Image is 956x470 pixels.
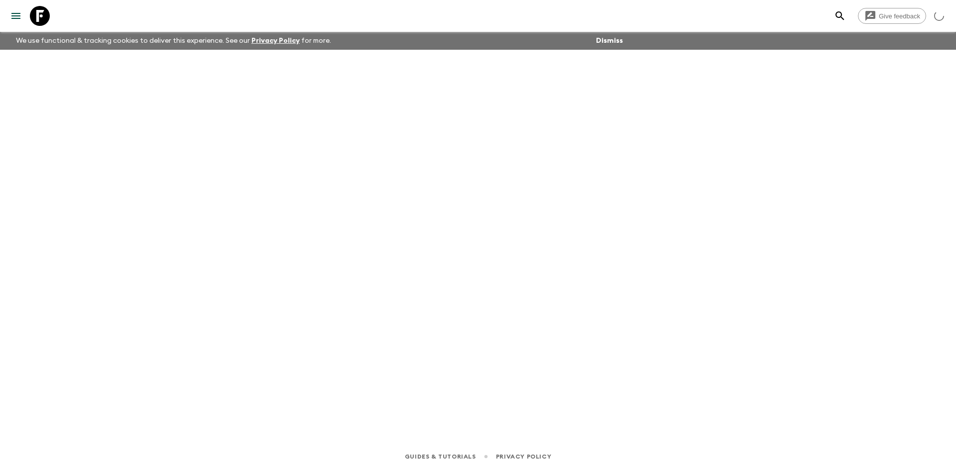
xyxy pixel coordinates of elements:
a: Privacy Policy [496,451,551,462]
button: Dismiss [594,34,625,48]
button: search adventures [830,6,850,26]
button: menu [6,6,26,26]
p: We use functional & tracking cookies to deliver this experience. See our for more. [12,32,335,50]
a: Guides & Tutorials [405,451,476,462]
a: Give feedback [858,8,926,24]
span: Give feedback [873,12,926,20]
a: Privacy Policy [251,37,300,44]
